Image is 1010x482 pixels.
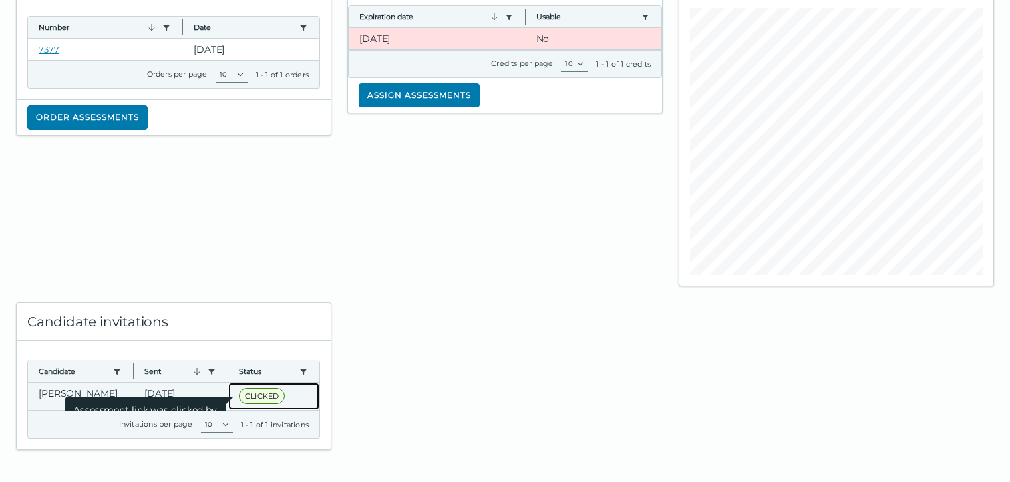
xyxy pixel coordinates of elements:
label: Orders per page [147,69,208,79]
a: 7377 [39,44,59,55]
button: Column resize handle [224,356,232,385]
button: Date [194,22,294,33]
button: Candidate [39,366,108,377]
div: Candidate invitations [17,303,331,341]
button: Number [39,22,157,33]
button: Expiration date [359,11,500,22]
button: Usable [536,11,637,22]
button: Column resize handle [521,2,530,31]
label: Invitations per page [119,419,193,429]
button: Column resize handle [178,13,187,41]
button: Assign assessments [359,83,480,107]
button: Column resize handle [129,356,138,385]
div: 1 - 1 of 1 invitations [241,419,309,430]
label: Credits per page [491,59,553,68]
clr-dg-cell: [PERSON_NAME] [28,383,134,410]
span: Assessment link was clicked by candidate [65,397,226,434]
div: 1 - 1 of 1 orders [256,69,309,80]
span: CLICKED [239,388,285,404]
clr-dg-cell: No [526,28,662,49]
button: Sent [144,366,202,377]
div: 1 - 1 of 1 credits [596,59,651,69]
clr-dg-cell: [DATE] [183,39,319,60]
button: Status [239,366,294,377]
clr-dg-cell: [DATE] [349,28,526,49]
button: Order assessments [27,105,148,130]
